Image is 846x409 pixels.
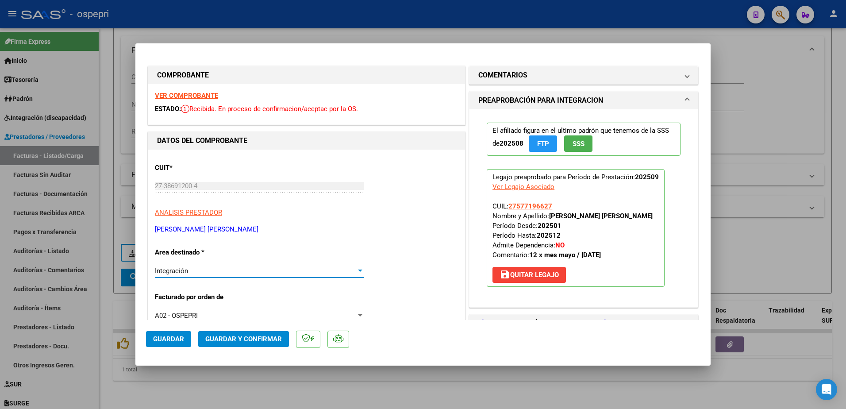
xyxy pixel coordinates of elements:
[538,222,561,230] strong: 202501
[469,109,698,307] div: PREAPROBACIÓN PARA INTEGRACION
[492,267,566,283] button: Quitar Legajo
[155,247,246,258] p: Area destinado *
[155,105,181,113] span: ESTADO:
[500,139,523,147] strong: 202508
[492,202,653,259] span: CUIL: Nombre y Apellido: Período Desde: Período Hasta: Admite Dependencia:
[529,251,601,259] strong: 12 x mes mayo / [DATE]
[478,318,607,329] h1: DOCUMENTACIÓN RESPALDATORIA
[181,105,358,113] span: Recibida. En proceso de confirmacion/aceptac por la OS.
[478,70,527,81] h1: COMENTARIOS
[469,315,698,332] mat-expansion-panel-header: DOCUMENTACIÓN RESPALDATORIA
[537,232,561,239] strong: 202512
[469,92,698,109] mat-expansion-panel-header: PREAPROBACIÓN PARA INTEGRACION
[537,140,549,148] span: FTP
[816,379,837,400] div: Open Intercom Messenger
[155,267,188,275] span: Integración
[500,271,559,279] span: Quitar Legajo
[492,251,601,259] span: Comentario:
[155,163,246,173] p: CUIT
[500,269,510,280] mat-icon: save
[529,135,557,152] button: FTP
[469,66,698,84] mat-expansion-panel-header: COMENTARIOS
[205,335,282,343] span: Guardar y Confirmar
[487,169,665,287] p: Legajo preaprobado para Período de Prestación:
[155,312,198,320] span: A02 - OSPEPRI
[555,241,565,249] strong: NO
[573,140,585,148] span: SSS
[155,292,246,302] p: Facturado por orden de
[155,92,218,100] a: VER COMPROBANTE
[492,182,554,192] div: Ver Legajo Asociado
[549,212,653,220] strong: [PERSON_NAME] [PERSON_NAME]
[155,224,458,235] p: [PERSON_NAME] [PERSON_NAME]
[478,95,603,106] h1: PREAPROBACIÓN PARA INTEGRACION
[564,135,592,152] button: SSS
[157,136,247,145] strong: DATOS DEL COMPROBANTE
[146,331,191,347] button: Guardar
[198,331,289,347] button: Guardar y Confirmar
[153,335,184,343] span: Guardar
[487,123,681,156] p: El afiliado figura en el ultimo padrón que tenemos de la SSS de
[635,173,659,181] strong: 202509
[157,71,209,79] strong: COMPROBANTE
[508,202,552,210] span: 27577196627
[155,208,222,216] span: ANALISIS PRESTADOR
